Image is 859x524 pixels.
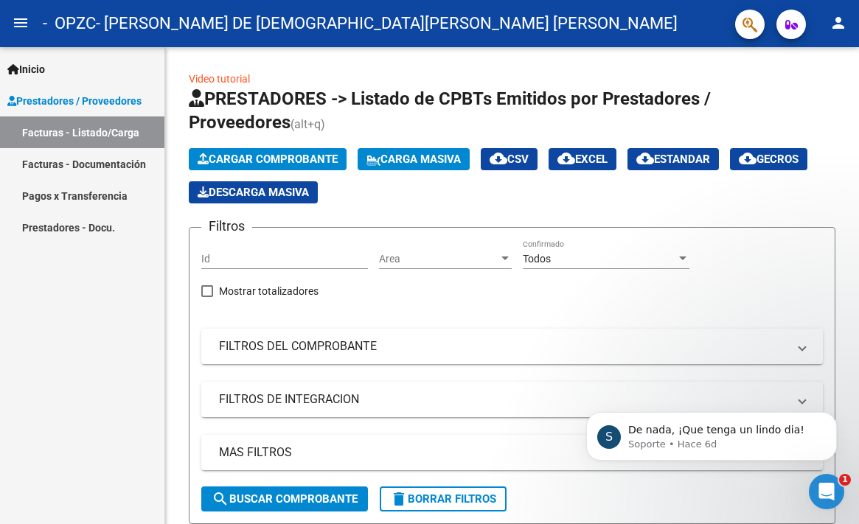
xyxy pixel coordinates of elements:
[739,153,799,166] span: Gecros
[219,338,787,354] mat-panel-title: FILTROS DEL COMPROBANTE
[201,486,368,511] button: Buscar Comprobante
[189,181,318,203] app-download-masive: Descarga masiva de comprobantes (adjuntos)
[390,490,408,508] mat-icon: delete
[201,329,823,364] mat-expansion-panel-header: FILTROS DEL COMPROBANTE
[201,435,823,470] mat-expansion-panel-header: MAS FILTROS
[198,153,338,166] span: Cargar Comprobante
[557,153,608,166] span: EXCEL
[636,150,654,167] mat-icon: cloud_download
[43,7,96,40] span: - OPZC
[212,492,358,506] span: Buscar Comprobante
[390,492,496,506] span: Borrar Filtros
[490,153,529,166] span: CSV
[380,486,507,511] button: Borrar Filtros
[523,253,551,265] span: Todos
[7,93,142,109] span: Prestadores / Proveedores
[490,150,507,167] mat-icon: cloud_download
[358,148,470,170] button: Carga Masiva
[198,186,309,199] span: Descarga Masiva
[189,148,347,170] button: Cargar Comprobante
[201,216,252,237] h3: Filtros
[564,381,859,484] iframe: Intercom notifications mensaje
[219,391,787,408] mat-panel-title: FILTROS DE INTEGRACION
[481,148,538,170] button: CSV
[189,181,318,203] button: Descarga Masiva
[839,474,851,486] span: 1
[636,153,710,166] span: Estandar
[809,474,844,509] iframe: Intercom live chat
[291,117,325,131] span: (alt+q)
[219,282,319,300] span: Mostrar totalizadores
[549,148,616,170] button: EXCEL
[7,61,45,77] span: Inicio
[189,88,711,133] span: PRESTADORES -> Listado de CPBTs Emitidos por Prestadores / Proveedores
[201,382,823,417] mat-expansion-panel-header: FILTROS DE INTEGRACION
[739,150,757,167] mat-icon: cloud_download
[366,153,461,166] span: Carga Masiva
[219,444,787,461] mat-panel-title: MAS FILTROS
[212,490,229,508] mat-icon: search
[830,14,847,32] mat-icon: person
[627,148,719,170] button: Estandar
[96,7,678,40] span: - [PERSON_NAME] DE [DEMOGRAPHIC_DATA][PERSON_NAME] [PERSON_NAME]
[189,73,250,85] a: Video tutorial
[12,14,29,32] mat-icon: menu
[557,150,575,167] mat-icon: cloud_download
[730,148,807,170] button: Gecros
[379,253,498,265] span: Area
